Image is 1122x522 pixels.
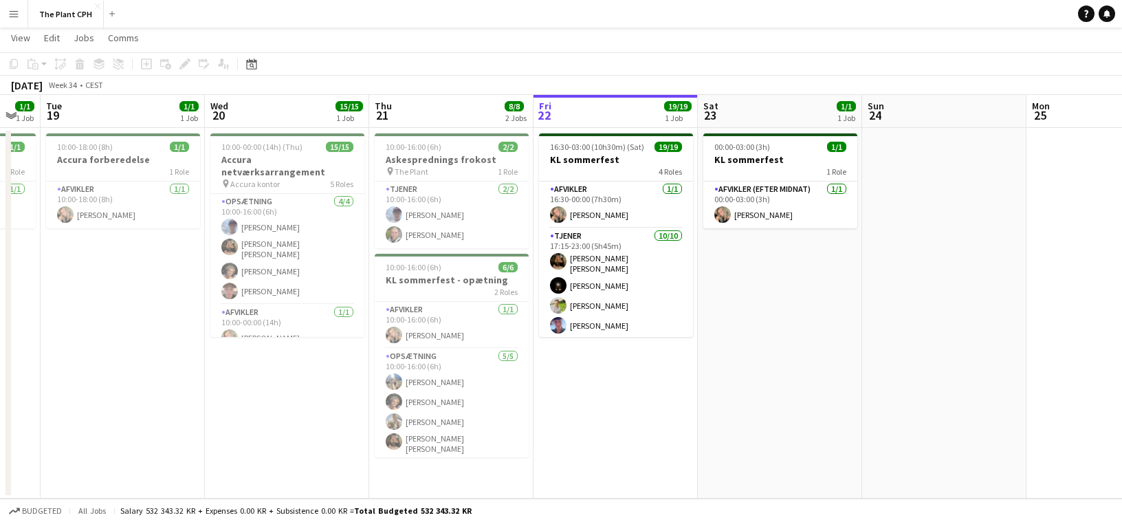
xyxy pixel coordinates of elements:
[537,107,551,123] span: 22
[169,166,189,177] span: 1 Role
[57,142,113,152] span: 10:00-18:00 (8h)
[539,153,693,166] h3: KL sommerfest
[866,107,884,123] span: 24
[336,113,362,123] div: 1 Job
[120,505,472,516] div: Salary 532 343.32 KR + Expenses 0.00 KR + Subsistence 0.00 KR =
[46,182,200,228] app-card-role: Afvikler1/110:00-18:00 (8h)[PERSON_NAME]
[703,153,857,166] h3: KL sommerfest
[539,100,551,112] span: Fri
[494,287,518,297] span: 2 Roles
[714,142,770,152] span: 00:00-03:00 (3h)
[375,182,529,248] app-card-role: Tjener2/210:00-16:00 (6h)[PERSON_NAME][PERSON_NAME]
[539,133,693,337] app-job-card: 16:30-03:00 (10h30m) (Sat)19/19KL sommerfest4 RolesAfvikler1/116:30-00:00 (7h30m)[PERSON_NAME]Tje...
[1030,107,1050,123] span: 25
[28,1,104,28] button: The Plant CPH
[230,179,280,189] span: Accura kontor
[827,142,846,152] span: 1/1
[386,142,441,152] span: 10:00-16:00 (6h)
[210,100,228,112] span: Wed
[5,142,25,152] span: 1/1
[375,254,529,457] app-job-card: 10:00-16:00 (6h)6/6KL sommerfest - opætning2 RolesAfvikler1/110:00-16:00 (6h)[PERSON_NAME]Opsætni...
[5,29,36,47] a: View
[703,100,718,112] span: Sat
[85,80,103,90] div: CEST
[375,302,529,349] app-card-role: Afvikler1/110:00-16:00 (6h)[PERSON_NAME]
[68,29,100,47] a: Jobs
[210,305,364,351] app-card-role: Afvikler1/110:00-00:00 (14h)[PERSON_NAME]
[659,166,682,177] span: 4 Roles
[703,133,857,228] app-job-card: 00:00-03:00 (3h)1/1KL sommerfest1 RoleAfvikler (efter midnat)1/100:00-03:00 (3h)[PERSON_NAME]
[38,29,65,47] a: Edit
[210,133,364,337] app-job-card: 10:00-00:00 (14h) (Thu)15/15Accura netværksarrangement Accura kontor5 RolesOpsætning4/410:00-16:0...
[539,182,693,228] app-card-role: Afvikler1/116:30-00:00 (7h30m)[PERSON_NAME]
[375,349,529,479] app-card-role: Opsætning5/510:00-16:00 (6h)[PERSON_NAME][PERSON_NAME][PERSON_NAME][PERSON_NAME] [PERSON_NAME][GE...
[654,142,682,152] span: 19/19
[326,142,353,152] span: 15/15
[210,153,364,178] h3: Accura netværksarrangement
[373,107,392,123] span: 21
[208,107,228,123] span: 20
[498,262,518,272] span: 6/6
[550,142,644,152] span: 16:30-03:00 (10h30m) (Sat)
[170,142,189,152] span: 1/1
[210,194,364,305] app-card-role: Opsætning4/410:00-16:00 (6h)[PERSON_NAME][PERSON_NAME] [PERSON_NAME][GEOGRAPHIC_DATA][PERSON_NAME...
[335,101,363,111] span: 15/15
[16,113,34,123] div: 1 Job
[5,166,25,177] span: 1 Role
[375,100,392,112] span: Thu
[330,179,353,189] span: 5 Roles
[826,166,846,177] span: 1 Role
[179,101,199,111] span: 1/1
[46,133,200,228] app-job-card: 10:00-18:00 (8h)1/1Accura forberedelse1 RoleAfvikler1/110:00-18:00 (8h)[PERSON_NAME]
[395,166,428,177] span: The Plant
[375,274,529,286] h3: KL sommerfest - opætning
[837,113,855,123] div: 1 Job
[7,503,64,519] button: Budgeted
[505,101,524,111] span: 8/8
[498,166,518,177] span: 1 Role
[386,262,441,272] span: 10:00-16:00 (6h)
[45,80,80,90] span: Week 34
[868,100,884,112] span: Sun
[44,107,62,123] span: 19
[837,101,856,111] span: 1/1
[44,32,60,44] span: Edit
[354,505,472,516] span: Total Budgeted 532 343.32 KR
[108,32,139,44] span: Comms
[74,32,94,44] span: Jobs
[375,153,529,166] h3: Askesprednings frokost
[11,78,43,92] div: [DATE]
[102,29,144,47] a: Comms
[665,113,691,123] div: 1 Job
[505,113,527,123] div: 2 Jobs
[221,142,302,152] span: 10:00-00:00 (14h) (Thu)
[539,228,693,459] app-card-role: Tjener10/1017:15-23:00 (5h45m)[PERSON_NAME] [PERSON_NAME][GEOGRAPHIC_DATA][PERSON_NAME][PERSON_NA...
[703,182,857,228] app-card-role: Afvikler (efter midnat)1/100:00-03:00 (3h)[PERSON_NAME]
[701,107,718,123] span: 23
[664,101,692,111] span: 19/19
[22,506,62,516] span: Budgeted
[46,100,62,112] span: Tue
[498,142,518,152] span: 2/2
[76,505,109,516] span: All jobs
[180,113,198,123] div: 1 Job
[375,133,529,248] app-job-card: 10:00-16:00 (6h)2/2Askesprednings frokost The Plant1 RoleTjener2/210:00-16:00 (6h)[PERSON_NAME][P...
[15,101,34,111] span: 1/1
[1032,100,1050,112] span: Mon
[46,153,200,166] h3: Accura forberedelse
[11,32,30,44] span: View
